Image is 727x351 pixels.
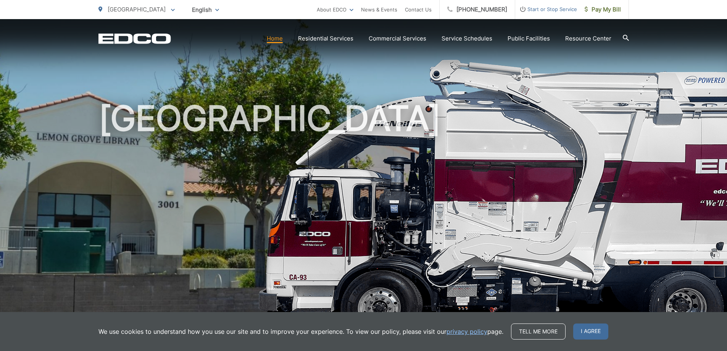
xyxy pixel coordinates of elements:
[447,327,487,336] a: privacy policy
[98,99,629,341] h1: [GEOGRAPHIC_DATA]
[298,34,353,43] a: Residential Services
[98,33,171,44] a: EDCD logo. Return to the homepage.
[442,34,492,43] a: Service Schedules
[511,324,566,340] a: Tell me more
[186,3,225,16] span: English
[405,5,432,14] a: Contact Us
[361,5,397,14] a: News & Events
[585,5,621,14] span: Pay My Bill
[573,324,608,340] span: I agree
[267,34,283,43] a: Home
[108,6,166,13] span: [GEOGRAPHIC_DATA]
[369,34,426,43] a: Commercial Services
[98,327,503,336] p: We use cookies to understand how you use our site and to improve your experience. To view our pol...
[508,34,550,43] a: Public Facilities
[565,34,611,43] a: Resource Center
[317,5,353,14] a: About EDCO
